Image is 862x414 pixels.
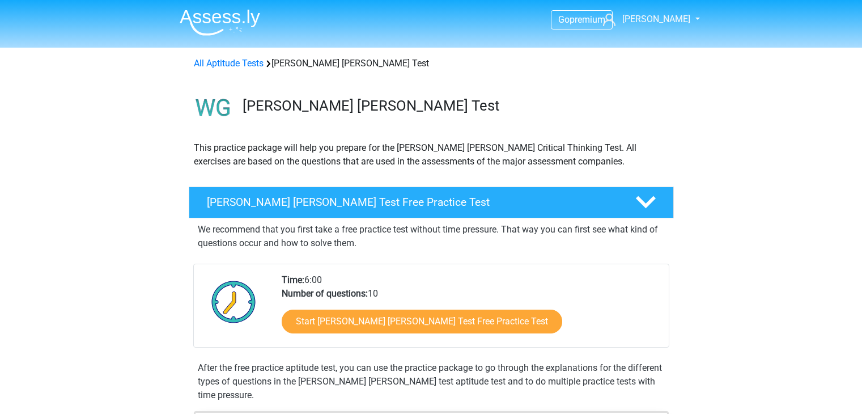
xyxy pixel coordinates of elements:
[282,310,562,333] a: Start [PERSON_NAME] [PERSON_NAME] Test Free Practice Test
[198,223,665,250] p: We recommend that you first take a free practice test without time pressure. That way you can fir...
[622,14,690,24] span: [PERSON_NAME]
[570,14,605,25] span: premium
[558,14,570,25] span: Go
[282,288,368,299] b: Number of questions:
[184,187,678,218] a: [PERSON_NAME] [PERSON_NAME] Test Free Practice Test
[551,12,612,27] a: Gopremium
[189,84,237,132] img: watson glaser test
[189,57,673,70] div: [PERSON_NAME] [PERSON_NAME] Test
[282,274,304,285] b: Time:
[207,196,617,209] h4: [PERSON_NAME] [PERSON_NAME] Test Free Practice Test
[194,58,264,69] a: All Aptitude Tests
[180,9,260,36] img: Assessly
[598,12,691,26] a: [PERSON_NAME]
[243,97,665,115] h3: [PERSON_NAME] [PERSON_NAME] Test
[193,361,669,402] div: After the free practice aptitude test, you can use the practice package to go through the explana...
[273,273,668,347] div: 6:00 10
[194,141,669,168] p: This practice package will help you prepare for the [PERSON_NAME] [PERSON_NAME] Critical Thinking...
[205,273,262,330] img: Clock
